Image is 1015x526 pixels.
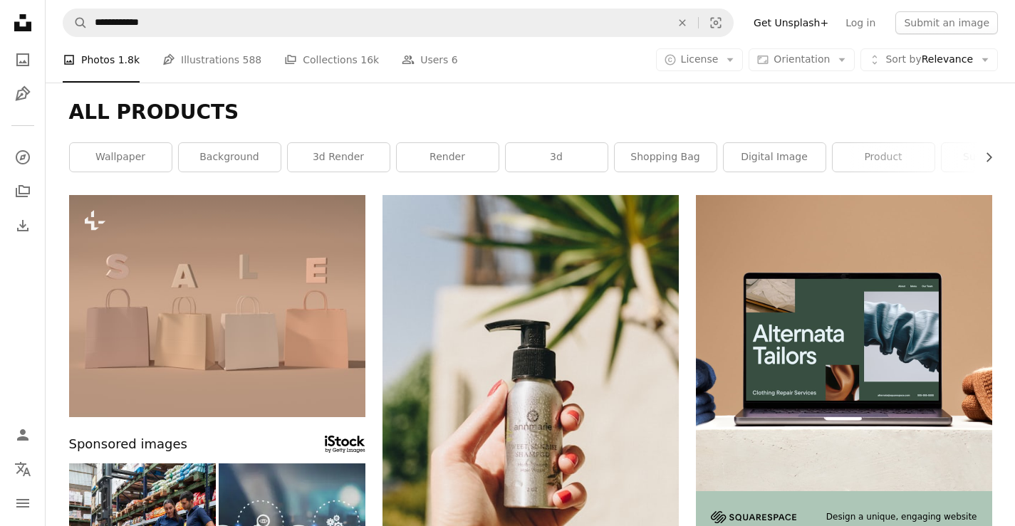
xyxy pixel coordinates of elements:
img: a set of three shopping bags sitting next to each other [69,195,365,417]
a: Home — Unsplash [9,9,37,40]
a: a set of three shopping bags sitting next to each other [69,299,365,312]
span: 16k [360,52,379,68]
button: Menu [9,489,37,517]
a: Collections 16k [284,37,379,83]
span: 6 [452,52,458,68]
button: Submit an image [895,11,998,34]
a: shopping bag [615,143,717,172]
span: Sponsored images [69,434,187,455]
a: Illustrations [9,80,37,108]
span: License [681,53,719,65]
span: Orientation [774,53,830,65]
button: Search Unsplash [63,9,88,36]
a: 3d [506,143,608,172]
span: 588 [243,52,262,68]
h1: ALL PRODUCTS [69,100,992,125]
img: file-1705255347840-230a6ab5bca9image [711,511,796,523]
a: Illustrations 588 [162,37,261,83]
span: Sort by [885,53,921,65]
a: product [833,143,935,172]
a: digital image [724,143,826,172]
button: Orientation [749,48,855,71]
img: file-1707885205802-88dd96a21c72image [696,195,992,491]
button: Clear [667,9,698,36]
a: Get Unsplash+ [745,11,837,34]
a: background [179,143,281,172]
a: Log in / Sign up [9,421,37,449]
a: wallpaper [70,143,172,172]
button: License [656,48,744,71]
button: Language [9,455,37,483]
a: Users 6 [402,37,458,83]
span: Relevance [885,53,973,67]
button: Visual search [699,9,733,36]
a: Photos [9,46,37,74]
span: Design a unique, engaging website [826,511,977,523]
a: Download History [9,211,37,240]
button: Sort byRelevance [860,48,998,71]
a: render [397,143,499,172]
button: scroll list to the right [976,143,992,172]
a: 3d render [288,143,390,172]
a: person holding white and black spray bottle [382,410,679,423]
a: Collections [9,177,37,206]
a: Explore [9,143,37,172]
form: Find visuals sitewide [63,9,734,37]
a: Log in [837,11,884,34]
